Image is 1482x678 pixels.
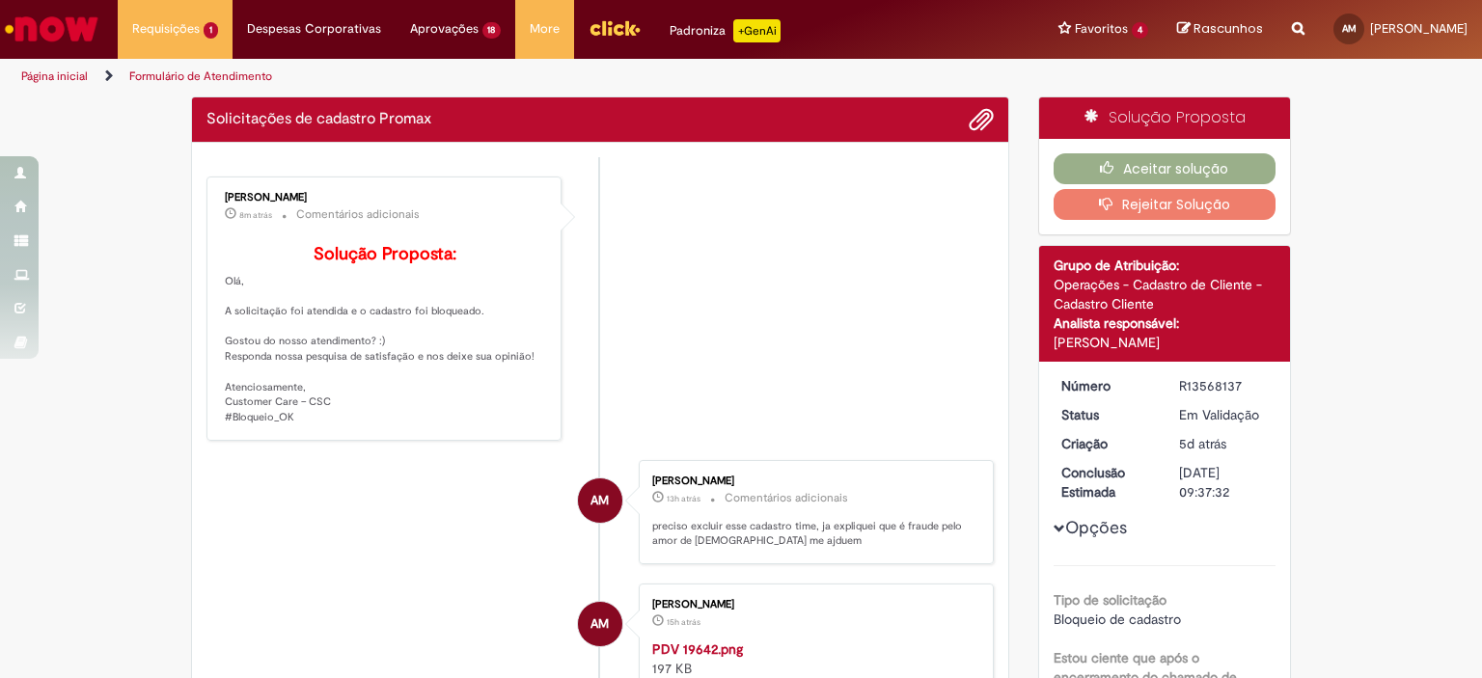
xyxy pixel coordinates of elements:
[1039,97,1291,139] div: Solução Proposta
[1179,435,1226,452] time: 25/09/2025 17:11:19
[578,478,622,523] div: Ana Beatriz Muniz De Freitas Miotto
[1054,256,1276,275] div: Grupo de Atribuição:
[204,22,218,39] span: 1
[1075,19,1128,39] span: Favoritos
[482,22,502,39] span: 18
[1179,376,1269,395] div: R13568137
[1342,22,1357,35] span: AM
[725,490,848,506] small: Comentários adicionais
[225,192,546,203] div: [PERSON_NAME]
[667,493,700,504] span: 13h atrás
[1370,20,1468,37] span: [PERSON_NAME]
[247,19,381,39] span: Despesas Corporativas
[652,475,974,487] div: [PERSON_NAME]
[410,19,479,39] span: Aprovações
[1179,405,1269,424] div: Em Validação
[1179,434,1269,453] div: 25/09/2025 17:11:19
[652,640,743,658] a: PDV 19642.png
[1054,313,1276,333] div: Analista responsável:
[652,599,974,610] div: [PERSON_NAME]
[667,616,700,628] span: 15h atrás
[1179,435,1226,452] span: 5d atrás
[1047,434,1166,453] dt: Criação
[239,209,272,221] time: 30/09/2025 08:53:36
[21,68,88,84] a: Página inicial
[132,19,200,39] span: Requisições
[578,602,622,646] div: Ana Beatriz Muniz De Freitas Miotto
[206,111,431,128] h2: Solicitações de cadastro Promax Histórico de tíquete
[530,19,560,39] span: More
[590,477,609,524] span: AM
[314,243,456,265] b: Solução Proposta:
[2,10,101,48] img: ServiceNow
[225,245,546,425] p: Olá, A solicitação foi atendida e o cadastro foi bloqueado. Gostou do nosso atendimento? :) Respo...
[667,616,700,628] time: 29/09/2025 17:39:28
[652,639,974,678] div: 197 KB
[667,493,700,504] time: 29/09/2025 20:07:44
[1054,591,1166,609] b: Tipo de solicitação
[590,601,609,647] span: AM
[670,19,781,42] div: Padroniza
[296,206,420,223] small: Comentários adicionais
[1047,463,1166,502] dt: Conclusão Estimada
[1047,376,1166,395] dt: Número
[1179,463,1269,502] div: [DATE] 09:37:32
[652,519,974,549] p: preciso excluir esse cadastro time, ja expliquei que é fraude pelo amor de [DEMOGRAPHIC_DATA] me ...
[1132,22,1148,39] span: 4
[1054,275,1276,313] div: Operações - Cadastro de Cliente - Cadastro Cliente
[129,68,272,84] a: Formulário de Atendimento
[969,107,994,132] button: Adicionar anexos
[1177,20,1263,39] a: Rascunhos
[239,209,272,221] span: 8m atrás
[14,59,974,95] ul: Trilhas de página
[589,14,641,42] img: click_logo_yellow_360x200.png
[1194,19,1263,38] span: Rascunhos
[1054,153,1276,184] button: Aceitar solução
[1047,405,1166,424] dt: Status
[1054,333,1276,352] div: [PERSON_NAME]
[1054,610,1181,628] span: Bloqueio de cadastro
[733,19,781,42] p: +GenAi
[1054,189,1276,220] button: Rejeitar Solução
